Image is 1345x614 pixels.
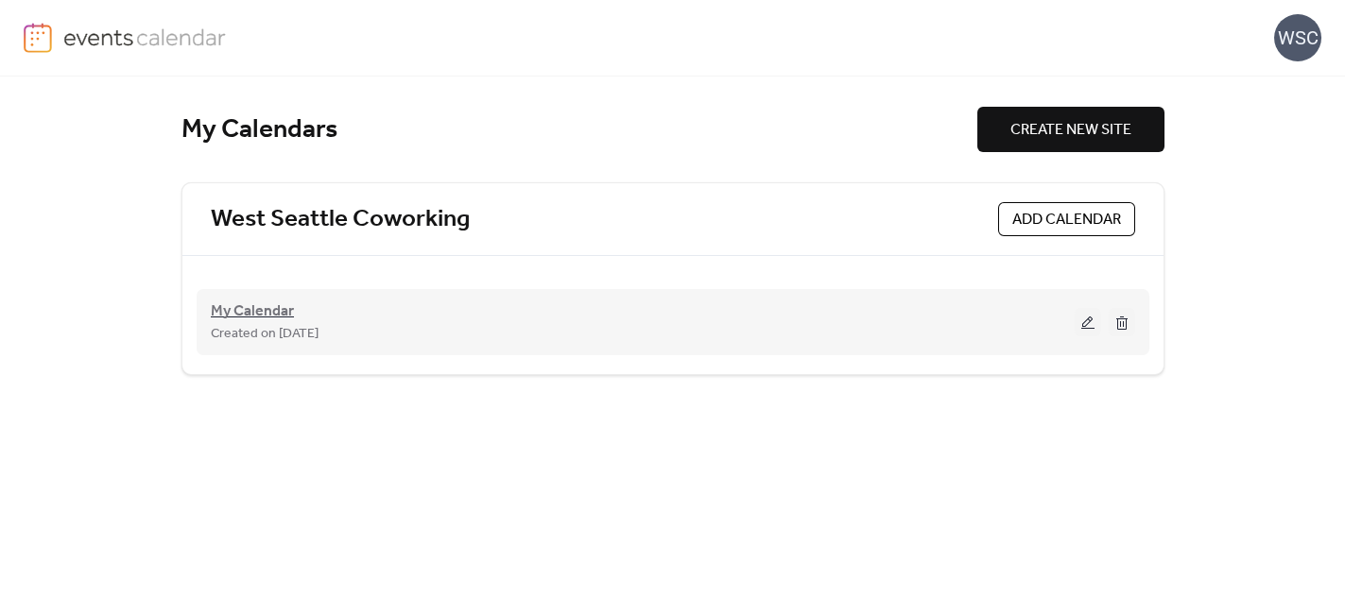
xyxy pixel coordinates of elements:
img: logo [24,23,52,53]
span: CREATE NEW SITE [1010,119,1131,142]
button: CREATE NEW SITE [977,107,1164,152]
div: WSC [1274,14,1321,61]
a: My Calendar [211,306,294,317]
div: My Calendars [181,113,977,146]
span: ADD CALENDAR [1012,209,1121,231]
img: logo-type [63,23,227,51]
button: ADD CALENDAR [998,202,1135,236]
span: My Calendar [211,300,294,323]
span: Created on [DATE] [211,323,319,346]
a: West Seattle Coworking [211,204,470,235]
